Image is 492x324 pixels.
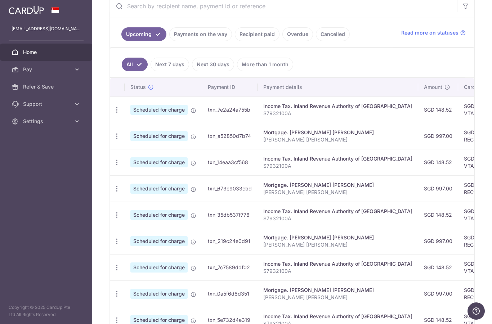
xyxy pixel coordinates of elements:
[202,254,258,280] td: txn_7c7589ddf02
[263,189,412,196] p: [PERSON_NAME] [PERSON_NAME]
[202,280,258,307] td: txn_0a5f6d8d351
[401,29,466,36] a: Read more on statuses
[130,105,188,115] span: Scheduled for charge
[418,228,458,254] td: SGD 997.00
[235,27,279,41] a: Recipient paid
[263,129,412,136] div: Mortgage. [PERSON_NAME] [PERSON_NAME]
[468,302,485,320] iframe: Opens a widget where you can find more information
[263,103,412,110] div: Income Tax. Inland Revenue Authority of [GEOGRAPHIC_DATA]
[202,78,258,96] th: Payment ID
[9,6,44,14] img: CardUp
[151,58,189,71] a: Next 7 days
[202,175,258,202] td: txn_673e9033cbd
[122,58,148,71] a: All
[23,100,71,108] span: Support
[130,262,188,273] span: Scheduled for charge
[401,29,459,36] span: Read more on statuses
[418,123,458,149] td: SGD 997.00
[263,136,412,143] p: [PERSON_NAME] [PERSON_NAME]
[424,84,442,91] span: Amount
[130,210,188,220] span: Scheduled for charge
[169,27,232,41] a: Payments on the way
[237,58,293,71] a: More than 1 month
[130,131,188,141] span: Scheduled for charge
[202,228,258,254] td: txn_219c24e0d91
[263,234,412,241] div: Mortgage. [PERSON_NAME] [PERSON_NAME]
[130,84,146,91] span: Status
[258,78,418,96] th: Payment details
[263,181,412,189] div: Mortgage. [PERSON_NAME] [PERSON_NAME]
[130,184,188,194] span: Scheduled for charge
[23,49,71,56] span: Home
[202,123,258,149] td: txn_a52850d7b74
[263,162,412,170] p: S7932100A
[121,27,166,41] a: Upcoming
[263,155,412,162] div: Income Tax. Inland Revenue Authority of [GEOGRAPHIC_DATA]
[263,110,412,117] p: S7932100A
[418,175,458,202] td: SGD 997.00
[464,84,491,91] span: CardUp fee
[418,149,458,175] td: SGD 148.52
[263,215,412,222] p: S7932100A
[23,83,71,90] span: Refer & Save
[263,313,412,320] div: Income Tax. Inland Revenue Authority of [GEOGRAPHIC_DATA]
[263,208,412,215] div: Income Tax. Inland Revenue Authority of [GEOGRAPHIC_DATA]
[418,254,458,280] td: SGD 148.52
[202,149,258,175] td: txn_14eaa3cf568
[130,157,188,167] span: Scheduled for charge
[418,280,458,307] td: SGD 997.00
[130,289,188,299] span: Scheduled for charge
[23,66,71,73] span: Pay
[282,27,313,41] a: Overdue
[202,96,258,123] td: txn_7e2a24a755b
[130,236,188,246] span: Scheduled for charge
[263,287,412,294] div: Mortgage. [PERSON_NAME] [PERSON_NAME]
[192,58,234,71] a: Next 30 days
[263,294,412,301] p: [PERSON_NAME] [PERSON_NAME]
[263,241,412,248] p: [PERSON_NAME] [PERSON_NAME]
[316,27,350,41] a: Cancelled
[263,260,412,267] div: Income Tax. Inland Revenue Authority of [GEOGRAPHIC_DATA]
[12,25,81,32] p: [EMAIL_ADDRESS][DOMAIN_NAME]
[263,267,412,275] p: S7932100A
[202,202,258,228] td: txn_35db537f776
[23,118,71,125] span: Settings
[418,96,458,123] td: SGD 148.52
[418,202,458,228] td: SGD 148.52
